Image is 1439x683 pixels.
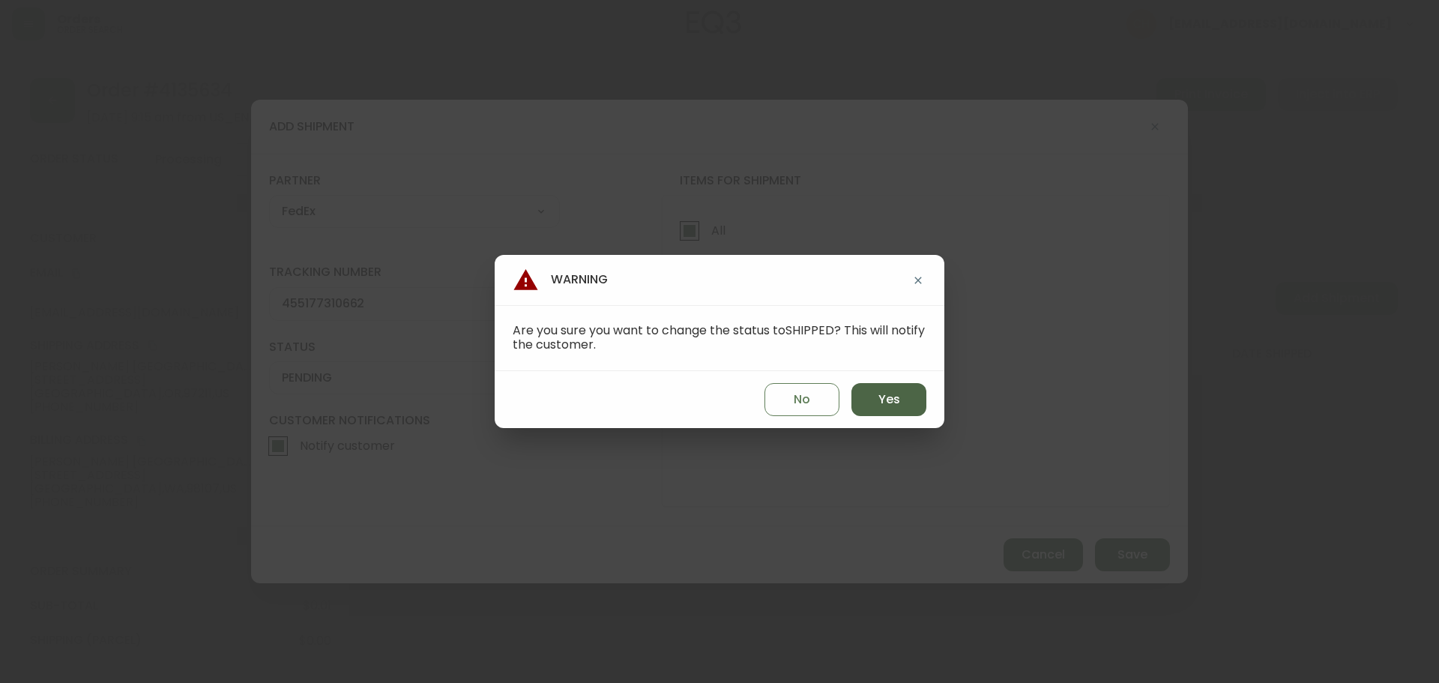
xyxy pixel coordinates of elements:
[513,267,608,293] h4: Warning
[851,383,926,416] button: Yes
[878,391,900,408] span: Yes
[764,383,839,416] button: No
[794,391,810,408] span: No
[513,322,925,353] span: Are you sure you want to change the status to SHIPPED ? This will notify the customer.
